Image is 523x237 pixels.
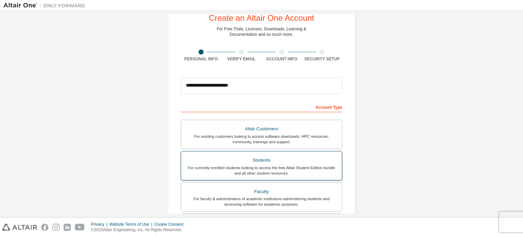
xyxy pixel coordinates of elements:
[181,101,342,112] div: Account Type
[91,222,109,227] div: Privacy
[75,224,85,231] img: youtube.svg
[209,14,314,22] div: Create an Altair One Account
[109,222,154,227] div: Website Terms of Use
[154,222,187,227] div: Cookie Consent
[185,187,338,196] div: Faculty
[3,2,89,9] img: Altair One
[2,224,37,231] img: altair_logo.svg
[41,224,48,231] img: facebook.svg
[261,56,302,62] div: Account Info
[302,56,343,62] div: Security Setup
[185,134,338,145] div: For existing customers looking to access software downloads, HPC resources, community, trainings ...
[64,224,71,231] img: linkedin.svg
[217,26,306,37] div: For Free Trials, Licenses, Downloads, Learning & Documentation and so much more.
[52,224,60,231] img: instagram.svg
[185,155,338,165] div: Students
[185,124,338,134] div: Altair Customers
[91,227,188,233] p: © 2025 Altair Engineering, Inc. All Rights Reserved.
[185,196,338,207] div: For faculty & administrators of academic institutions administering students and accessing softwa...
[185,165,338,176] div: For currently enrolled students looking to access the free Altair Student Edition bundle and all ...
[181,56,221,62] div: Personal Info
[221,56,262,62] div: Verify Email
